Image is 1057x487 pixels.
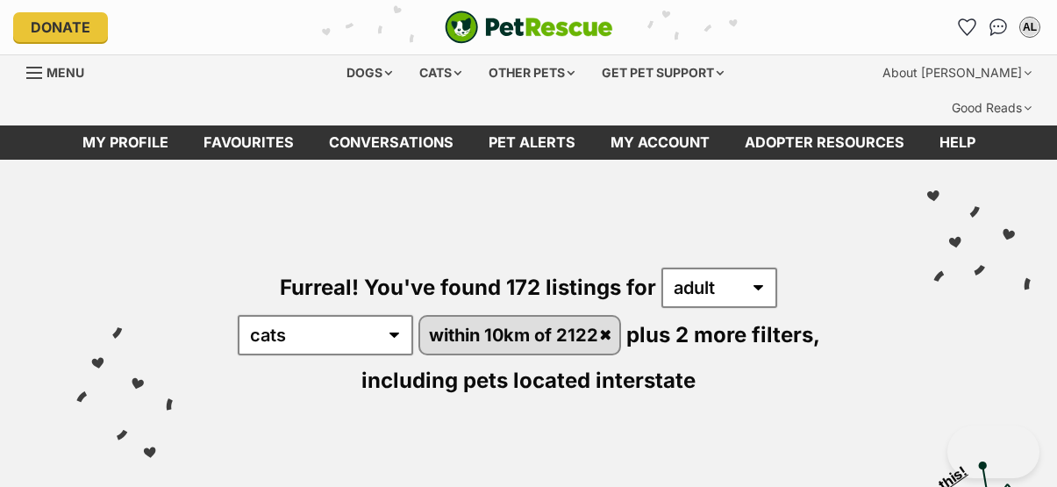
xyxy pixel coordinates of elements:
div: About [PERSON_NAME] [870,55,1044,90]
a: Help [922,125,993,160]
a: My account [593,125,727,160]
div: Other pets [476,55,587,90]
div: Get pet support [589,55,736,90]
a: Donate [13,12,108,42]
div: Dogs [334,55,404,90]
a: Adopter resources [727,125,922,160]
img: chat-41dd97257d64d25036548639549fe6c8038ab92f7586957e7f3b1b290dea8141.svg [989,18,1008,36]
span: Furreal! You've found 172 listings for [280,275,656,300]
button: My account [1016,13,1044,41]
a: within 10km of 2122 [420,317,619,353]
div: Good Reads [939,90,1044,125]
ul: Account quick links [953,13,1044,41]
iframe: Help Scout Beacon - Open [947,426,1039,478]
a: Conversations [984,13,1012,41]
a: Menu [26,55,96,87]
a: Pet alerts [471,125,593,160]
div: AL [1021,18,1039,36]
a: Favourites [953,13,981,41]
span: including pets located interstate [361,368,696,393]
a: conversations [311,125,471,160]
span: Menu [46,65,84,80]
a: My profile [65,125,186,160]
a: PetRescue [445,11,613,44]
div: Cats [407,55,474,90]
a: Favourites [186,125,311,160]
span: plus 2 more filters, [626,322,819,347]
img: logo-cat-932fe2b9b8326f06289b0f2fb663e598f794de774fb13d1741a6617ecf9a85b4.svg [445,11,613,44]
